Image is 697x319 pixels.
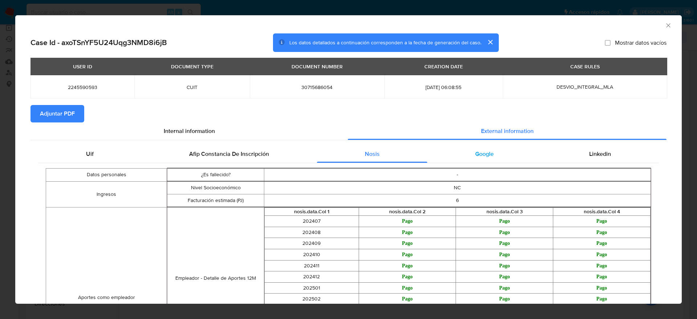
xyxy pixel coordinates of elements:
td: Pago [456,227,553,238]
td: Pago [359,282,456,294]
div: CREATION DATE [420,60,467,73]
td: Pago [553,216,651,227]
h2: Case Id - axoTSnYF5U24Uqg3NMD8i6jB [30,38,167,47]
td: Pago [359,216,456,227]
td: Pago [553,271,651,283]
td: Pago [456,260,553,271]
div: DOCUMENT NUMBER [287,60,347,73]
td: 6 [264,194,651,207]
span: 30715686054 [258,84,376,90]
td: Ingresos [46,181,167,207]
td: Pago [359,227,456,238]
th: nosis.data.Col 3 [456,207,553,216]
td: Pago [456,238,553,249]
td: 202410 [264,249,359,260]
td: Pago [359,238,456,249]
span: Adjuntar PDF [40,106,75,122]
td: - [264,168,651,181]
span: [DATE] 06:08:55 [393,84,494,90]
td: 202407 [264,216,359,227]
div: USER ID [69,60,97,73]
div: Detailed info [30,122,667,140]
td: Datos personales [46,168,167,181]
td: 202411 [264,260,359,271]
td: ¿Es fallecido? [167,168,264,181]
th: nosis.data.Col 4 [553,207,651,216]
td: Pago [359,249,456,260]
td: Pago [553,282,651,294]
td: Pago [456,216,553,227]
td: Nivel Socioeconómico [167,181,264,194]
span: Uif [86,150,94,158]
span: Google [475,150,494,158]
td: Pago [456,249,553,260]
span: CUIT [143,84,241,90]
div: closure-recommendation-modal [15,15,682,304]
button: Cerrar ventana [665,22,671,28]
button: Adjuntar PDF [30,105,84,122]
span: Afip Constancia De Inscripción [189,150,269,158]
div: CASE RULES [566,60,604,73]
td: 202501 [264,282,359,294]
td: 202409 [264,238,359,249]
span: DESVIO_INTEGRAL_MLA [557,83,613,90]
td: 202502 [264,294,359,305]
td: NC [264,181,651,194]
td: 202412 [264,271,359,283]
button: cerrar [481,33,499,51]
td: Pago [553,238,651,249]
td: Pago [553,294,651,305]
td: Pago [456,271,553,283]
div: DOCUMENT TYPE [167,60,218,73]
span: 2245590593 [39,84,126,90]
span: Mostrar datos vacíos [615,39,667,46]
span: Internal information [164,127,215,135]
td: Pago [456,294,553,305]
th: nosis.data.Col 2 [359,207,456,216]
td: Pago [359,271,456,283]
td: Pago [553,260,651,271]
td: Pago [359,294,456,305]
span: Los datos detallados a continuación corresponden a la fecha de generación del caso. [289,39,481,46]
th: nosis.data.Col 1 [264,207,359,216]
div: Detailed external info [38,145,659,163]
td: Pago [553,227,651,238]
td: Pago [553,249,651,260]
span: External information [481,127,534,135]
td: Facturación estimada (PJ) [167,194,264,207]
td: Pago [359,260,456,271]
td: Pago [456,282,553,294]
input: Mostrar datos vacíos [605,40,611,45]
span: Linkedin [589,150,611,158]
span: Nosis [365,150,380,158]
td: 202408 [264,227,359,238]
